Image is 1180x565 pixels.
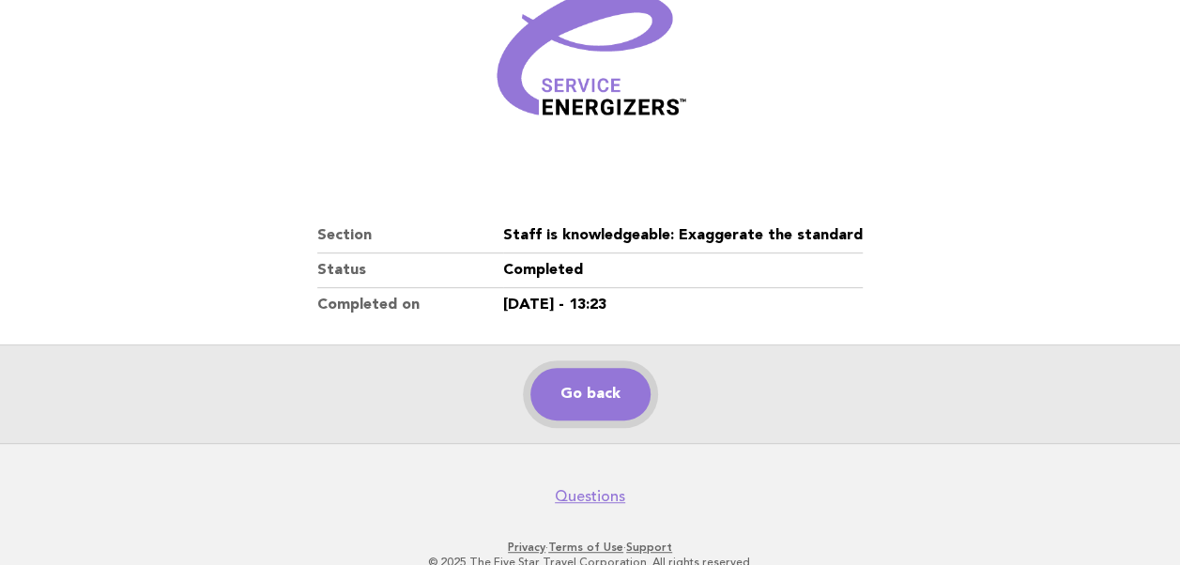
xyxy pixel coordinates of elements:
[530,368,651,420] a: Go back
[548,541,623,554] a: Terms of Use
[626,541,672,554] a: Support
[26,540,1154,555] p: · ·
[503,253,863,288] dd: Completed
[555,487,625,506] a: Questions
[317,253,503,288] dt: Status
[508,541,545,554] a: Privacy
[503,288,863,322] dd: [DATE] - 13:23
[503,219,863,253] dd: Staff is knowledgeable: Exaggerate the standard
[317,288,503,322] dt: Completed on
[317,219,503,253] dt: Section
